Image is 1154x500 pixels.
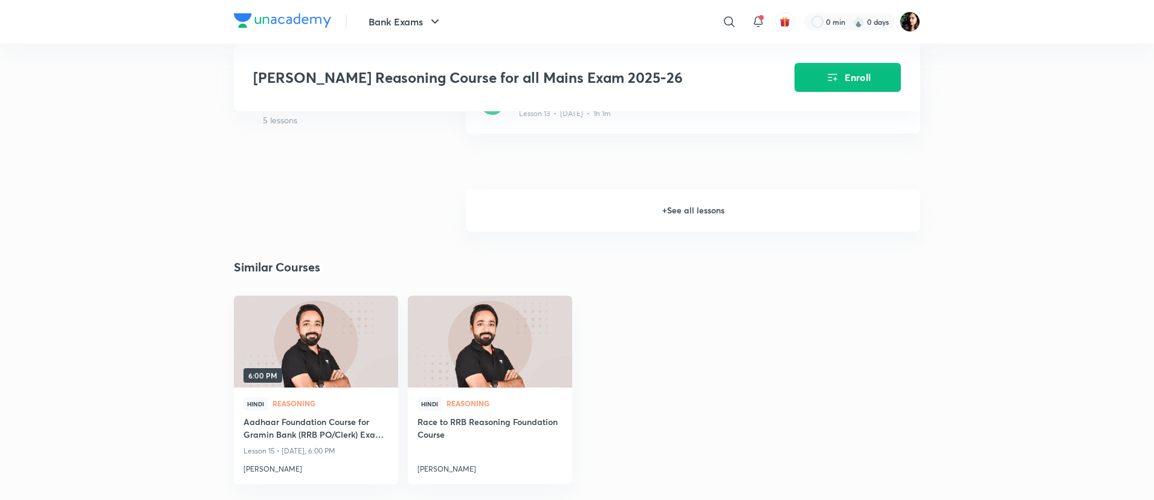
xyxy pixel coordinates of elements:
[272,400,388,407] span: Reasoning
[234,296,398,388] a: new-thumbnail6:00 PM
[417,459,562,475] a: [PERSON_NAME]
[263,114,456,126] p: 5 lessons
[408,296,572,388] a: new-thumbnail
[234,13,331,28] img: Company Logo
[775,12,795,31] button: avatar
[779,16,790,27] img: avatar
[519,108,611,119] p: Lesson 13 • [DATE] • 1h 1m
[446,400,562,407] span: Reasoning
[406,295,573,389] img: new-thumbnail
[466,189,920,232] h6: + See all lessons
[234,258,320,276] h2: Similar Courses
[232,295,399,389] img: new-thumbnail
[243,443,388,459] p: Lesson 15 • [DATE], 6:00 PM
[417,415,562,443] a: Race to RRB Reasoning Foundation Course
[234,13,331,31] a: Company Logo
[272,400,388,408] a: Reasoning
[243,397,268,411] span: Hindi
[853,16,865,28] img: streak
[900,11,920,32] img: Priyanka K
[795,63,901,92] button: Enroll
[243,368,282,383] span: 6:00 PM
[253,69,726,86] h3: [PERSON_NAME] Reasoning Course for all Mains Exam 2025-26
[361,10,450,34] button: Bank Exams
[417,397,442,411] span: Hindi
[446,400,562,408] a: Reasoning
[243,459,388,475] a: [PERSON_NAME]
[466,76,920,148] a: Mains Day 13Lesson 13 • [DATE] • 1h 1m
[243,415,388,443] a: Aadhaar Foundation Course for Gramin Bank (RRB PO/Clerk) Exam 2025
